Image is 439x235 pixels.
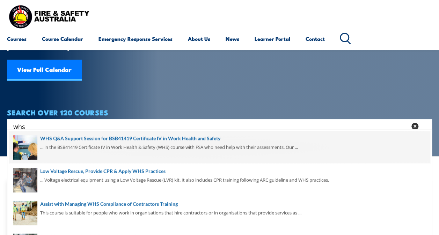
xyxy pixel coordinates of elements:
p: Find a course thats right for you and your team. We can train on your worksite, in our training c... [7,17,134,51]
input: Search input [13,121,407,131]
form: Search form [15,121,408,131]
a: Low Voltage Rescue, Provide CPR & Apply WHS Practices [13,167,426,175]
a: Course Calendar [42,30,83,47]
a: Emergency Response Services [98,30,173,47]
a: Courses [7,30,27,47]
button: Search magnifier button [420,121,430,131]
a: Contact [306,30,325,47]
a: About Us [188,30,210,47]
a: View Full Calendar [7,60,82,81]
h4: SEARCH OVER 120 COURSES [7,108,432,116]
a: WHS Q&A Support Session for BSB41419 Certificate IV in Work Health and Safety [13,135,426,142]
a: Learner Portal [255,30,290,47]
a: Assist with Managing WHS Compliance of Contractors Training [13,200,426,208]
a: News [226,30,239,47]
